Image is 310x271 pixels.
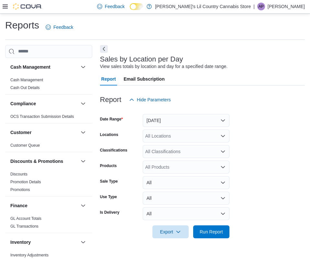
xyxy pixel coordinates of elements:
a: Inventory Adjustments [10,253,49,257]
img: Cova [13,3,42,10]
button: Compliance [79,100,87,107]
span: GL Transactions [10,224,39,229]
label: Locations [100,132,118,137]
span: GL Account Totals [10,216,41,221]
a: GL Account Totals [10,216,41,221]
button: Open list of options [220,133,226,139]
h3: Discounts & Promotions [10,158,63,164]
span: Feedback [53,24,73,30]
button: Discounts & Promotions [79,157,87,165]
button: Hide Parameters [127,93,173,106]
button: Discounts & Promotions [10,158,78,164]
h3: Cash Management [10,64,50,70]
div: View sales totals by location and day for a specified date range. [100,63,227,70]
button: Cash Management [79,63,87,71]
span: AP [259,3,264,10]
span: Feedback [105,3,125,10]
div: Discounts & Promotions [5,170,92,196]
button: Run Report [193,225,229,238]
button: Inventory [10,239,78,245]
a: Customer Queue [10,143,40,148]
div: Compliance [5,113,92,123]
span: Hide Parameters [137,96,171,103]
button: Customer [79,129,87,136]
button: [DATE] [143,114,229,127]
span: Run Report [200,229,223,235]
h1: Reports [5,19,39,32]
button: Compliance [10,100,78,107]
h3: Finance [10,202,28,209]
a: GL Transactions [10,224,39,229]
a: Promotion Details [10,180,41,184]
label: Date Range [100,117,123,122]
div: Cash Management [5,76,92,94]
a: Inventory by Product Historical [10,261,63,265]
label: Is Delivery [100,210,119,215]
p: [PERSON_NAME] [268,3,305,10]
p: | [253,3,255,10]
span: Export [156,225,185,238]
button: Finance [79,202,87,209]
span: Email Subscription [124,73,165,85]
a: Cash Out Details [10,85,40,90]
button: Open list of options [220,164,226,170]
button: Finance [10,202,78,209]
button: Next [100,45,108,53]
label: Classifications [100,148,127,153]
div: Finance [5,215,92,233]
span: Customer Queue [10,143,40,148]
label: Sale Type [100,179,118,184]
button: Cash Management [10,64,78,70]
div: Alexis Peters [257,3,265,10]
h3: Inventory [10,239,31,245]
button: Inventory [79,238,87,246]
span: Report [101,73,116,85]
span: Discounts [10,172,28,177]
div: Customer [5,141,92,152]
span: Cash Management [10,77,43,83]
a: OCS Transaction Submission Details [10,114,74,119]
p: [PERSON_NAME]'s Lil Country Cannabis Store [155,3,251,10]
a: Cash Management [10,78,43,82]
label: Use Type [100,194,117,199]
h3: Compliance [10,100,36,107]
h3: Customer [10,129,31,136]
h3: Sales by Location per Day [100,55,183,63]
input: Dark Mode [130,3,143,10]
button: All [143,192,229,205]
button: Customer [10,129,78,136]
a: Feedback [43,21,76,34]
a: Promotions [10,187,30,192]
button: All [143,207,229,220]
button: Open list of options [220,149,226,154]
h3: Report [100,96,121,104]
button: Export [152,225,189,238]
label: Products [100,163,117,168]
button: All [143,176,229,189]
a: Discounts [10,172,28,176]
